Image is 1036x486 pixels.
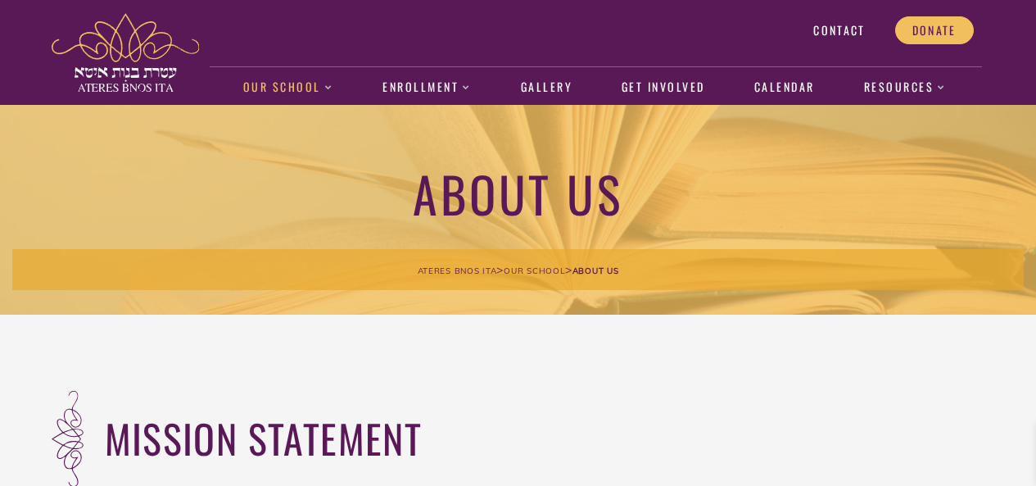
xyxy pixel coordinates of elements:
[895,16,974,44] a: Donate
[912,23,957,38] span: Donate
[796,16,882,44] a: Contact
[374,69,480,107] a: Enrollment
[813,23,865,38] span: Contact
[12,162,1024,224] h1: About us
[504,266,564,276] span: Our School
[855,69,955,107] a: Resources
[12,249,1024,290] div: > >
[613,69,713,107] a: Get Involved
[234,69,342,107] a: Our School
[512,69,581,107] a: Gallery
[52,13,199,92] img: ateres
[504,262,564,277] a: Our School
[745,69,823,107] a: Calendar
[418,262,497,277] a: Ateres Bnos Ita
[572,266,619,276] span: About us
[418,266,497,276] span: Ateres Bnos Ita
